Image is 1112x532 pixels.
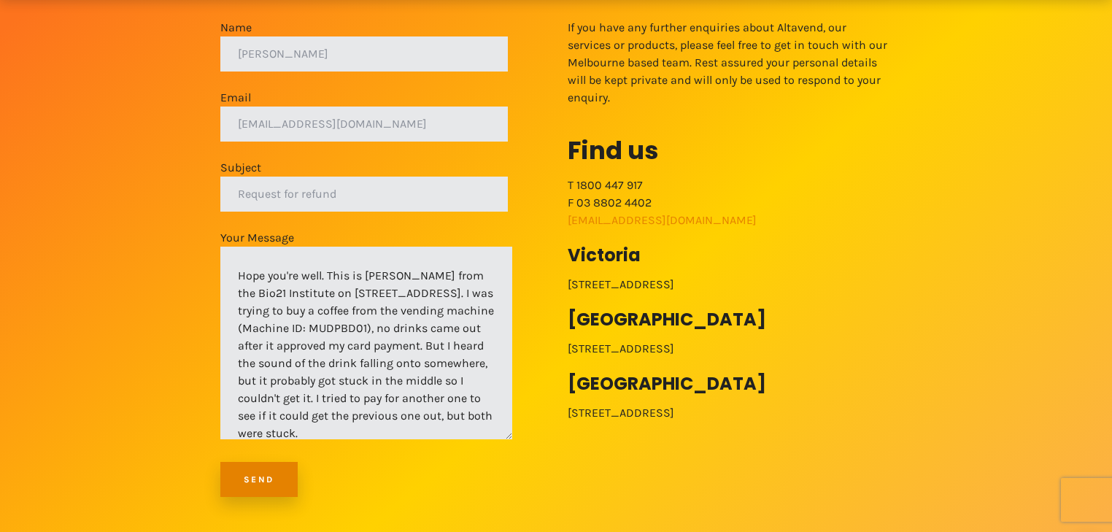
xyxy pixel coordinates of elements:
h4: [GEOGRAPHIC_DATA] [568,375,892,393]
input: Subject [220,177,508,212]
input: Send [220,462,298,497]
p: [STREET_ADDRESS] [568,404,892,422]
textarea: Your Message [220,247,512,439]
p: [STREET_ADDRESS] [568,276,892,293]
label: Name [220,19,508,72]
label: Your Message [220,229,512,439]
input: Email [220,107,508,142]
input: Name [220,36,508,72]
p: T 1800 447 917 F 03 8802 4402 [568,177,892,229]
p: [STREET_ADDRESS] [568,340,892,358]
a: [EMAIL_ADDRESS][DOMAIN_NAME] [568,213,757,227]
label: Email [220,89,508,142]
h4: Victoria [568,247,892,264]
h4: [GEOGRAPHIC_DATA] [568,311,892,328]
h3: Find us [568,133,892,168]
p: If you have any further enquiries about Altavend, our services or products, please feel free to g... [568,19,892,107]
label: Subject [220,159,508,212]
